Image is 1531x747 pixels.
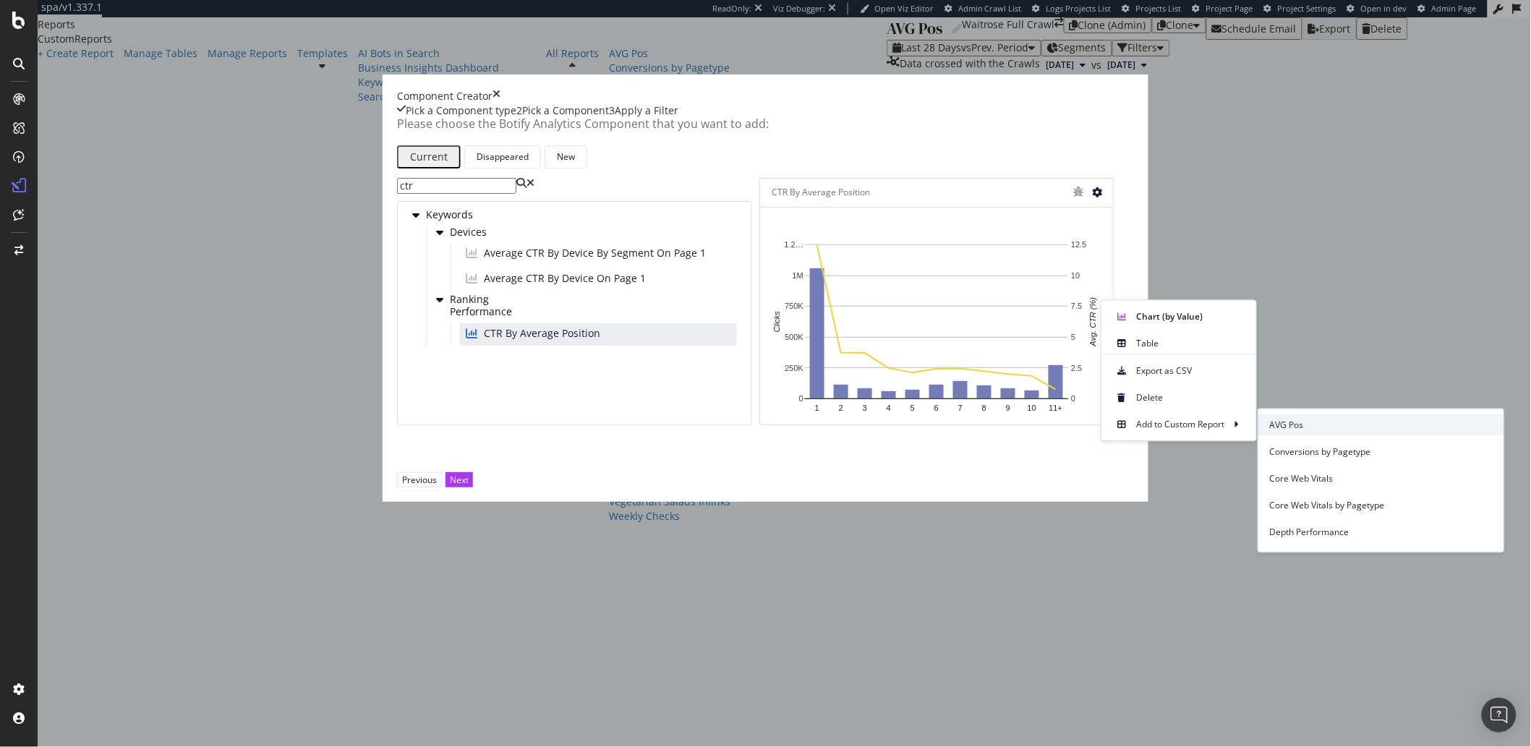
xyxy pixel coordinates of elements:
div: Component Creator [397,89,492,103]
text: 3 [863,404,867,412]
text: 2.5 [1072,364,1083,372]
text: 12.5 [1072,240,1087,249]
span: Core Web Vitals [1270,472,1493,485]
span: CTR By Average Position [484,326,600,341]
text: 9 [1006,404,1010,412]
text: 6 [934,404,939,412]
text: 7.5 [1072,302,1083,310]
text: 7 [958,404,963,412]
input: Name of the Botify Component [397,178,516,194]
text: 11+ [1049,404,1063,412]
button: Previous [397,472,442,487]
text: 5 [1072,333,1076,341]
text: Clicks [773,311,782,333]
span: Export as CSV [1136,364,1245,377]
span: Ranking Performance [450,294,514,317]
div: times [492,89,500,103]
text: 0 [799,394,803,403]
button: Next [445,472,473,487]
text: Avg. CTR (%) [1089,297,1098,347]
button: Current [397,145,461,168]
div: Previous [402,474,437,486]
text: 1M [793,271,803,280]
div: modal [383,74,1148,502]
span: Delete [1136,391,1245,404]
div: Next [450,474,469,486]
span: Devices [450,226,514,239]
div: 3 [609,103,615,118]
text: 8 [982,404,986,412]
div: bug [1073,187,1085,197]
div: Pick a Component [522,103,609,118]
div: Disappeared [477,150,529,163]
text: 2 [839,404,843,412]
h4: Please choose the Botify Analytics Component that you want to add: [397,118,1114,145]
text: 10 [1072,271,1080,280]
text: 750K [785,302,804,310]
span: Average CTR By Device On Page 1 [484,271,646,286]
span: Table [1136,337,1245,350]
div: Apply a Filter [615,103,678,118]
button: Disappeared [464,145,541,168]
span: Average CTR By Device By Segment On Page 1 [484,246,706,260]
span: Add to Custom Report [1136,418,1224,431]
svg: A chart. [772,237,1101,431]
span: Depth Performance [1270,526,1493,539]
button: New [545,145,587,168]
text: 1 [815,404,819,412]
text: 4 [887,404,891,412]
span: Keywords [426,209,490,221]
text: 10 [1028,404,1036,412]
div: Current [410,151,448,163]
span: AVG Pos [1270,419,1493,432]
span: Chart (by Value) [1136,310,1245,323]
div: CTR By Average Position [772,185,870,200]
div: New [557,150,575,163]
text: 0 [1072,394,1076,403]
text: 5 [911,404,915,412]
text: 250K [785,364,804,372]
div: Open Intercom Messenger [1482,698,1517,733]
span: Core Web Vitals by Pagetype [1270,499,1493,512]
div: 2 [516,103,522,118]
div: Pick a Component type [406,103,516,118]
text: 500K [785,333,804,341]
span: Conversions by Pagetype [1270,445,1493,458]
text: 1.2… [785,240,803,249]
